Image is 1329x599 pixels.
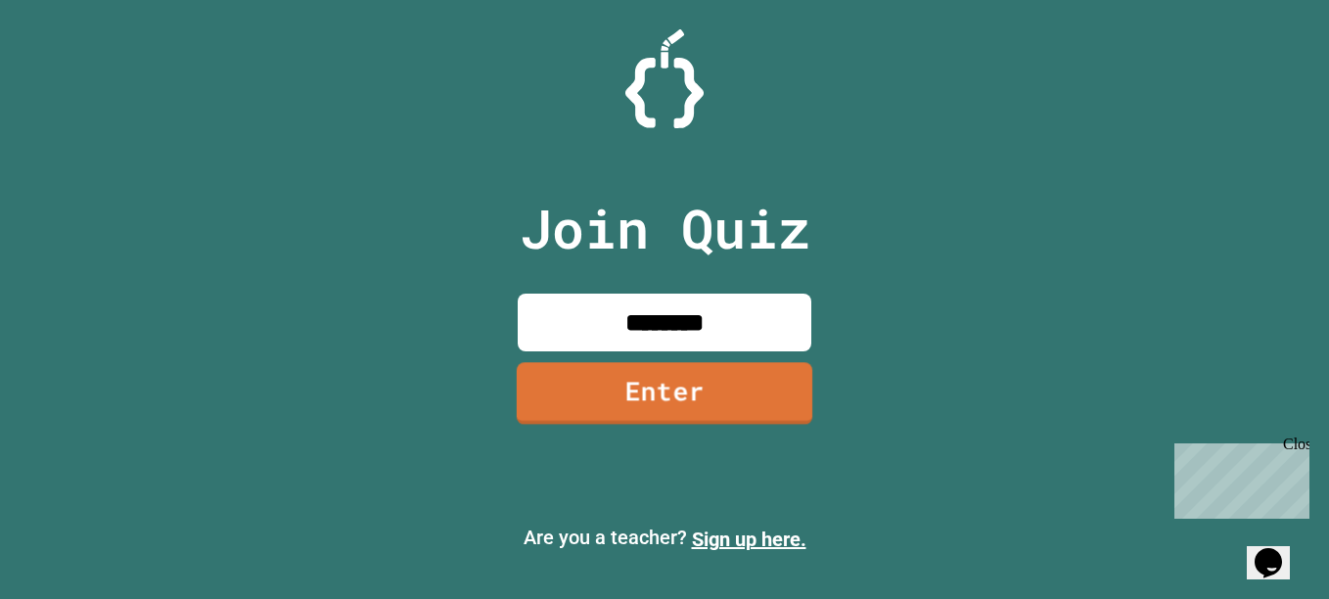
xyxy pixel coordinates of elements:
[517,363,812,426] a: Enter
[1247,521,1309,579] iframe: chat widget
[692,528,806,551] a: Sign up here.
[1167,436,1309,519] iframe: chat widget
[625,29,704,128] img: Logo.svg
[16,523,1313,554] p: Are you a teacher?
[8,8,135,124] div: Chat with us now!Close
[520,188,810,269] p: Join Quiz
